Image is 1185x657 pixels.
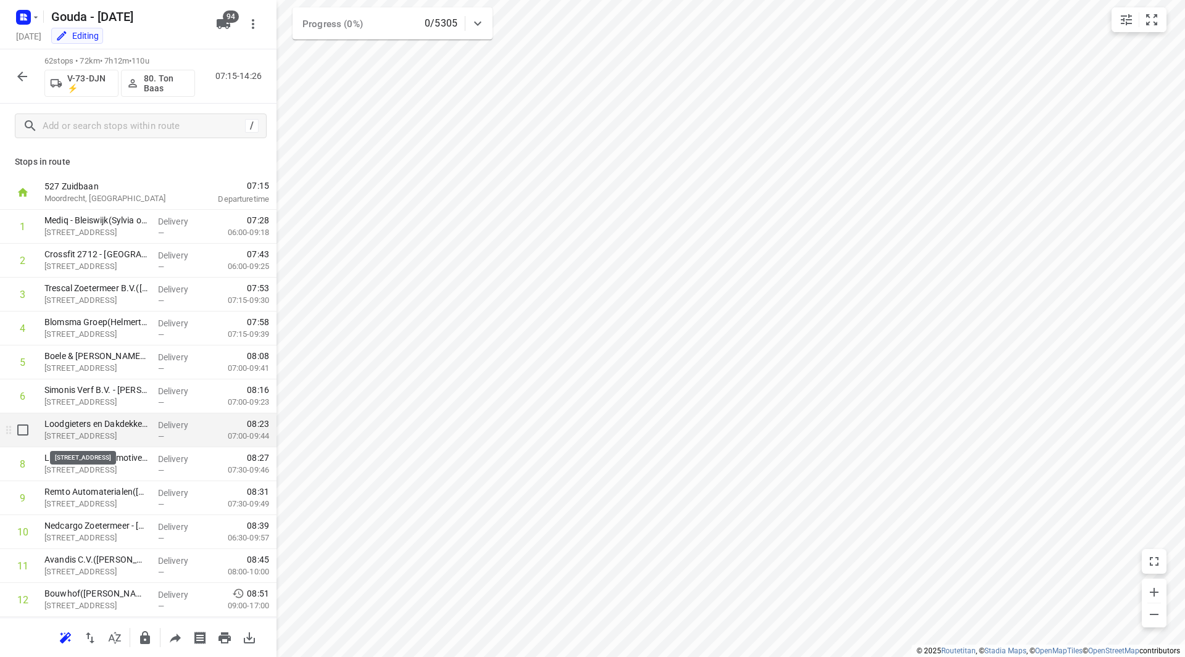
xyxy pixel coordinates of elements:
p: Delivery [158,215,204,228]
button: Lock route [133,626,157,650]
h5: Project date [11,29,46,43]
div: 4 [20,323,25,334]
span: Print route [212,631,237,643]
p: Moordrecht, [GEOGRAPHIC_DATA] [44,192,173,205]
p: Wiltonstraat 8, Zoetermeer [44,362,148,374]
div: 8 [20,458,25,470]
p: 0/5305 [425,16,457,31]
p: Nedcargo Zoetermeer - Ingang A(John Garstman) [44,519,148,532]
span: — [158,398,164,407]
svg: Early [232,587,244,600]
a: OpenMapTiles [1035,647,1083,655]
p: 07:00-09:23 [208,396,269,408]
span: 07:15 [188,180,269,192]
p: 07:15-09:30 [208,294,269,307]
p: Delivery [158,487,204,499]
div: 12 [17,594,28,606]
p: Wattstraat 51, Zoetermeer [44,532,148,544]
p: 07:30-09:49 [208,498,269,510]
p: Stops in route [15,155,262,168]
p: 06:00-09:18 [208,226,269,239]
span: Sort by time window [102,631,127,643]
p: Philipsstraat 15, Zoetermeer [44,464,148,476]
span: Share route [163,631,188,643]
div: You are currently in edit mode. [56,30,99,42]
p: Delivery [158,249,204,262]
p: Simonis Verf B.V. - Zoetermeer(CP Zoetermeer) [44,384,148,396]
span: — [158,330,164,339]
span: 08:08 [247,350,269,362]
p: 62 stops • 72km • 7h12m [44,56,195,67]
span: — [158,534,164,543]
span: — [158,296,164,305]
p: Delivery [158,317,204,329]
span: 08:27 [247,452,269,464]
span: 08:39 [247,519,269,532]
span: 07:53 [247,282,269,294]
p: Loodgieters en Dakdekkersbedrijf J. de Haan BV(Geert Liefaard) [44,418,148,430]
button: 80. Ton Baas [121,70,195,97]
p: Fokkerstraat 1, Zoetermeer [44,498,148,510]
p: Delivery [158,453,204,465]
span: Download route [237,631,262,643]
div: 11 [17,560,28,572]
p: Blomsma Groep(Helmert van der Slik) [44,316,148,328]
p: Delivery [158,351,204,363]
div: 9 [20,492,25,504]
span: 94 [223,10,239,23]
p: Industrieweg 57, Zoetermeer [44,396,148,408]
a: OpenStreetMap [1088,647,1139,655]
p: Crossfit 2712 - Zoetermeer(Paul Broekhoven) [44,248,148,260]
div: Progress (0%)0/5305 [293,7,493,39]
button: Map settings [1114,7,1139,32]
span: Progress (0%) [302,19,363,30]
span: — [158,228,164,238]
p: Delivery [158,589,204,601]
p: Remto Automaterialen(Erwin Koole) [44,486,148,498]
p: 07:15-14:26 [215,70,267,83]
p: V-73-DJN ⚡ [67,73,113,93]
li: © 2025 , © , © © contributors [917,647,1180,655]
span: — [158,364,164,373]
button: 94 [211,12,236,36]
p: 07:30-09:46 [208,464,269,476]
span: Print shipping labels [188,631,212,643]
span: 08:45 [247,553,269,566]
span: 110u [131,56,149,65]
span: — [158,568,164,577]
p: Brandpuntlaan-Zuid 14, Bleiswijk [44,226,148,239]
p: Mediq - Bleiswijk(Sylvia of Leny) [44,214,148,226]
p: Wattstraat 63, Zoetermeer [44,566,148,578]
p: 527 Zuidbaan [44,180,173,192]
span: Select [10,418,35,442]
p: 09:00-17:00 [208,600,269,612]
button: More [241,12,265,36]
p: Boele & Van Eesteren - Zoetermeer(Yvonne Havik) [44,350,148,362]
button: V-73-DJN ⚡ [44,70,118,97]
p: Departure time [188,193,269,205]
p: Delivery [158,555,204,567]
div: 1 [20,221,25,233]
p: Delivery [158,419,204,431]
p: Storkstraat 2-4, Zoetermeer [44,294,148,307]
p: Bouwhof(Jan Bart Huurman) [44,587,148,600]
span: 08:51 [247,587,269,600]
span: Reverse route [78,631,102,643]
p: Industrieweg 73, Zoetermeer [44,260,148,273]
span: 07:43 [247,248,269,260]
p: 07:00-09:41 [208,362,269,374]
p: LKQ - Fource Automotive B.V. - Zoetermeer(Veron Dolmans-van Nuijs) [44,452,148,464]
span: 08:23 [247,418,269,430]
div: 5 [20,357,25,368]
span: — [158,262,164,271]
span: 07:28 [247,214,269,226]
p: 06:30-09:57 [208,532,269,544]
h5: Rename [46,7,206,27]
p: 07:15-09:39 [208,328,269,341]
p: Delivery [158,283,204,295]
div: 10 [17,526,28,538]
input: Add or search stops within route [43,117,245,136]
a: Stadia Maps [984,647,1026,655]
span: 07:58 [247,316,269,328]
p: Trescal Zoetermeer B.V.(Alex Rodenburg) [44,282,148,294]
